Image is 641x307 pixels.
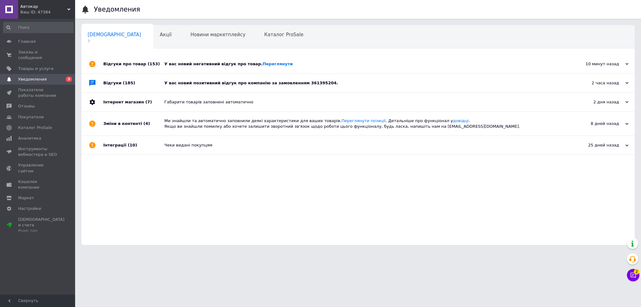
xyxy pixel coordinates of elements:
[18,39,36,44] span: Главная
[123,81,135,85] span: (185)
[103,74,164,92] div: Відгуки
[164,80,566,86] div: У вас новий позитивний відгук про компанію за замовленням 361395204.
[18,206,41,211] span: Настройки
[18,179,58,190] span: Кошелек компании
[566,80,628,86] div: 2 часа назад
[164,142,566,148] div: Чеки видані покупцям
[66,77,72,82] span: 3
[20,9,75,15] div: Ваш ID: 47384
[264,32,303,37] span: Каталог ProSale
[18,136,41,141] span: Аналитика
[263,62,293,66] a: Переглянути
[148,62,160,66] span: (153)
[103,93,164,111] div: Інтернет магазин
[18,146,58,157] span: Инструменты вебмастера и SEO
[103,55,164,73] div: Відгуки про товар
[160,32,172,37] span: Акції
[103,136,164,155] div: Інтеграції
[627,269,639,281] button: Чат с покупателем2
[18,228,64,234] div: Prom топ
[103,112,164,136] div: Зміни в контенті
[566,142,628,148] div: 25 дней назад
[18,125,52,131] span: Каталог ProSale
[128,143,137,147] span: (10)
[566,99,628,105] div: 2 дня назад
[3,22,74,33] input: Поиск
[18,162,58,174] span: Управление сайтом
[88,39,141,43] span: 3
[18,195,34,201] span: Маркет
[143,121,150,126] span: (4)
[164,99,566,105] div: Габарити товарів заповнені автоматично
[453,118,469,123] a: довідці
[164,61,566,67] div: У вас новий негативний відгук про товар.
[18,217,64,234] span: [DEMOGRAPHIC_DATA] и счета
[145,100,152,104] span: (7)
[18,66,54,72] span: Товары и услуги
[18,114,44,120] span: Покупатели
[18,87,58,98] span: Показатели работы компании
[566,61,628,67] div: 10 минут назад
[190,32,245,37] span: Новини маркетплейсу
[20,4,67,9] span: Автокар
[634,269,639,275] span: 2
[566,121,628,126] div: 8 дней назад
[94,6,140,13] h1: Уведомления
[18,49,58,61] span: Заказы и сообщения
[164,118,566,129] div: Ми знайшли та автоматично заповнили деякі характеристики для ваших товарів. . Детальніше про функ...
[88,32,141,37] span: [DEMOGRAPHIC_DATA]
[18,103,35,109] span: Отзывы
[341,118,386,123] a: Переглянути позиції
[18,77,47,82] span: Уведомления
